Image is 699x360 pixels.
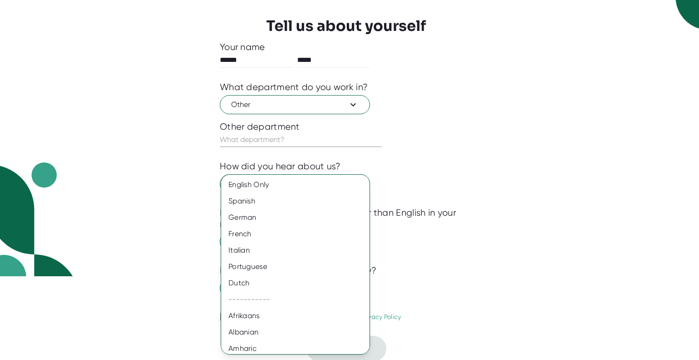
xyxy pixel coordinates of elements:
div: Afrikaans [221,308,376,324]
div: Italian [221,242,376,259]
div: Portuguese [221,259,376,275]
div: English Only [221,177,376,193]
div: ----------- [221,291,376,308]
div: Spanish [221,193,376,209]
div: German [221,209,376,226]
div: Albanian [221,324,376,340]
div: Dutch [221,275,376,291]
div: French [221,226,376,242]
div: Amharic [221,340,376,357]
